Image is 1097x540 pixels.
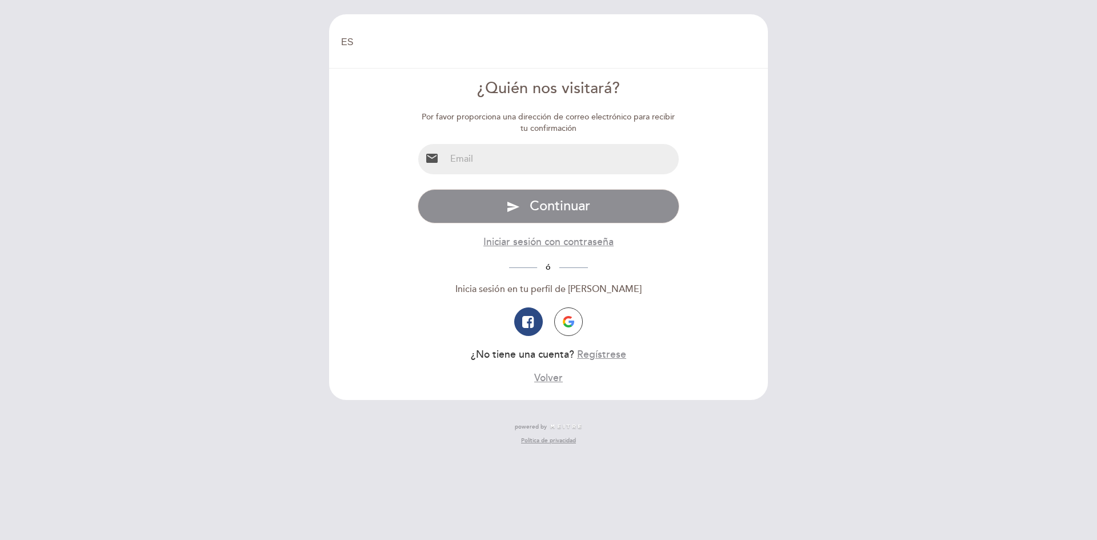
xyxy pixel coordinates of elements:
[446,144,679,174] input: Email
[530,198,590,214] span: Continuar
[563,316,574,327] img: icon-google.png
[550,424,582,430] img: MEITRE
[483,235,614,249] button: Iniciar sesión con contraseña
[534,371,563,385] button: Volver
[506,200,520,214] i: send
[425,151,439,165] i: email
[521,437,576,445] a: Política de privacidad
[418,111,680,134] div: Por favor proporciona una dirección de correo electrónico para recibir tu confirmación
[471,349,574,361] span: ¿No tiene una cuenta?
[418,283,680,296] div: Inicia sesión en tu perfil de [PERSON_NAME]
[577,347,626,362] button: Regístrese
[515,423,547,431] span: powered by
[418,78,680,100] div: ¿Quién nos visitará?
[515,423,582,431] a: powered by
[537,262,559,272] span: ó
[418,189,680,223] button: send Continuar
